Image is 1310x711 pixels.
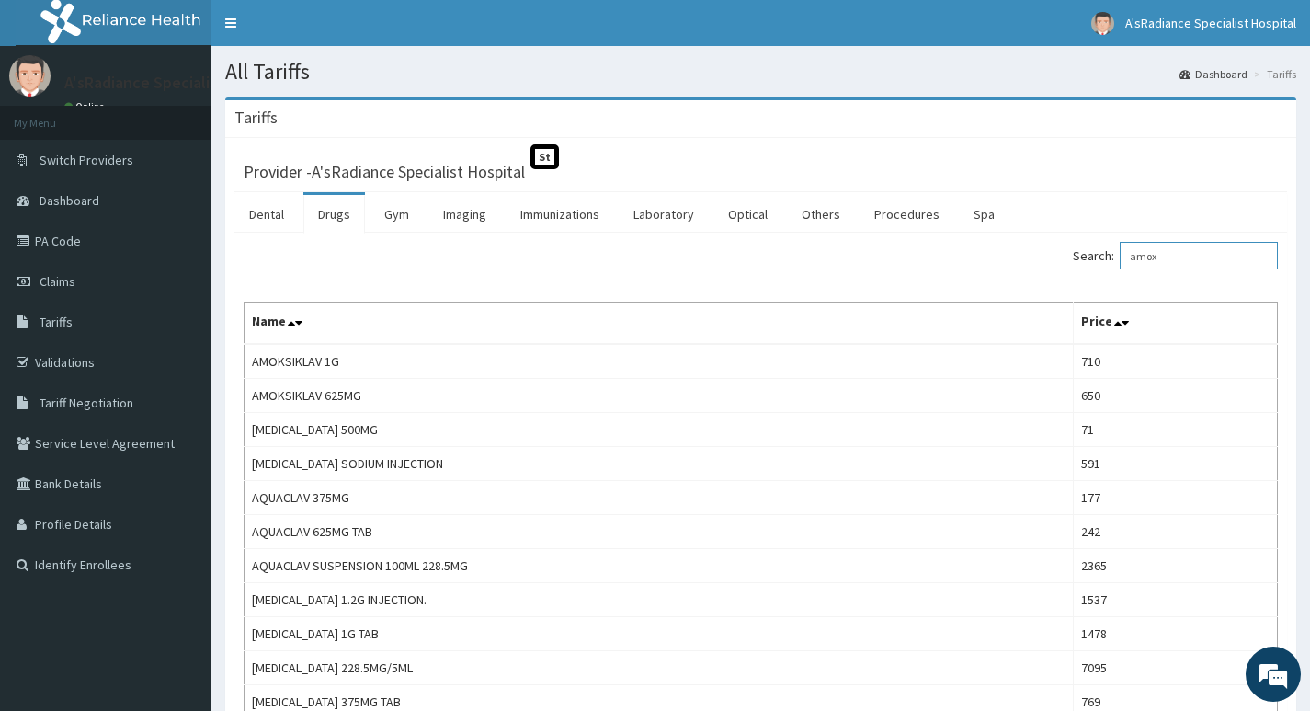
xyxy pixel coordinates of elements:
td: 71 [1073,413,1277,447]
textarea: Type your message and hit 'Enter' [9,502,350,567]
h3: Tariffs [234,109,278,126]
span: A'sRadiance Specialist Hospital [1125,15,1296,31]
img: d_794563401_company_1708531726252_794563401 [34,92,74,138]
td: 710 [1073,344,1277,379]
label: Search: [1073,242,1278,269]
h3: Provider - A'sRadiance Specialist Hospital [244,164,525,180]
td: AQUACLAV 375MG [245,481,1074,515]
span: Claims [40,273,75,290]
input: Search: [1120,242,1278,269]
a: Immunizations [506,195,614,234]
span: Tariffs [40,314,73,330]
a: Dashboard [1179,66,1247,82]
td: 1478 [1073,617,1277,651]
a: Others [787,195,855,234]
p: A'sRadiance Specialist Hospital [64,75,289,91]
td: 591 [1073,447,1277,481]
span: St [530,144,559,169]
img: User Image [1091,12,1114,35]
td: AQUACLAV SUSPENSION 100ML 228.5MG [245,549,1074,583]
a: Gym [370,195,424,234]
a: Laboratory [619,195,709,234]
a: Imaging [428,195,501,234]
img: User Image [9,55,51,97]
th: Price [1073,303,1277,345]
span: Tariff Negotiation [40,395,133,411]
td: 177 [1073,481,1277,515]
h1: All Tariffs [225,60,1296,84]
td: 1537 [1073,583,1277,617]
li: Tariffs [1249,66,1296,82]
div: Chat with us now [96,103,309,127]
td: [MEDICAL_DATA] SODIUM INJECTION [245,447,1074,481]
td: 2365 [1073,549,1277,583]
a: Spa [959,195,1009,234]
td: 7095 [1073,651,1277,685]
div: Minimize live chat window [302,9,346,53]
span: Switch Providers [40,152,133,168]
td: 650 [1073,379,1277,413]
td: 242 [1073,515,1277,549]
td: AQUACLAV 625MG TAB [245,515,1074,549]
td: [MEDICAL_DATA] 500MG [245,413,1074,447]
a: Optical [713,195,782,234]
span: We're online! [107,232,254,418]
a: Procedures [860,195,954,234]
td: AMOKSIKLAV 625MG [245,379,1074,413]
span: Dashboard [40,192,99,209]
td: [MEDICAL_DATA] 1G TAB [245,617,1074,651]
td: [MEDICAL_DATA] 1.2G INJECTION. [245,583,1074,617]
th: Name [245,303,1074,345]
a: Dental [234,195,299,234]
td: [MEDICAL_DATA] 228.5MG/5ML [245,651,1074,685]
a: Drugs [303,195,365,234]
a: Online [64,100,108,113]
td: AMOKSIKLAV 1G [245,344,1074,379]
